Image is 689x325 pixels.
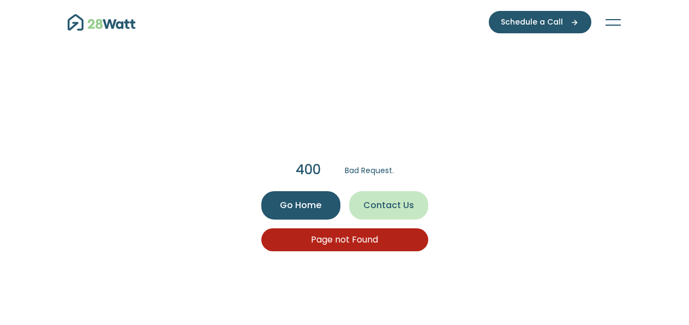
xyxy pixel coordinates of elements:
button: Contact Us [349,191,428,220]
span: Schedule a Call [501,16,563,28]
button: Toggle navigation [604,17,622,28]
span: Contact Us [363,199,414,212]
h1: 400 [296,162,334,178]
button: Schedule a Call [489,11,591,33]
img: 28Watt [68,14,135,31]
h2: Bad Request . [345,163,394,178]
span: Go Home [280,199,321,212]
nav: Main navigation [68,11,622,33]
button: Go Home [261,191,340,220]
p: Page not Found [270,233,420,247]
